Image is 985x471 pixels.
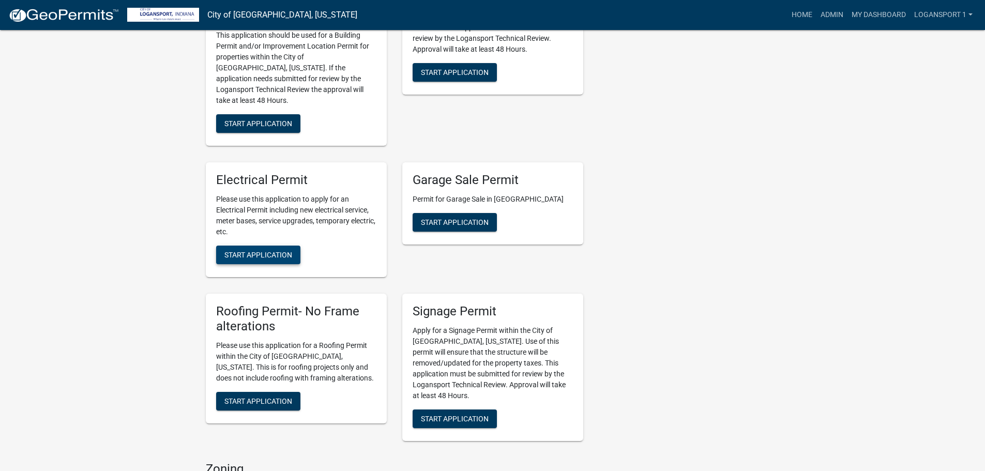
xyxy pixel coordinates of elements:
h5: Roofing Permit- No Frame alterations [216,304,376,334]
a: City of [GEOGRAPHIC_DATA], [US_STATE] [207,6,357,24]
h5: Electrical Permit [216,173,376,188]
button: Start Application [413,409,497,428]
a: Logansport 1 [910,5,977,25]
p: Please use this application to apply for an Electrical Permit including new electrical service, m... [216,194,376,237]
button: Start Application [216,246,300,264]
button: Start Application [413,213,497,232]
h5: Garage Sale Permit [413,173,573,188]
img: City of Logansport, Indiana [127,8,199,22]
span: Start Application [421,218,489,226]
button: Start Application [216,392,300,411]
span: Start Application [224,251,292,259]
span: Start Application [421,415,489,423]
a: My Dashboard [847,5,910,25]
a: Admin [816,5,847,25]
button: Start Application [413,63,497,82]
button: Start Application [216,114,300,133]
a: Home [787,5,816,25]
span: Start Application [224,397,292,405]
span: Start Application [224,119,292,128]
p: Please use this application for a Roofing Permit within the City of [GEOGRAPHIC_DATA], [US_STATE]... [216,340,376,384]
p: Permit for Garage Sale in [GEOGRAPHIC_DATA] [413,194,573,205]
h5: Signage Permit [413,304,573,319]
p: This application should be used for a Building Permit and/or Improvement Location Permit for prop... [216,30,376,106]
span: Start Application [421,68,489,76]
p: Apply for a Signage Permit within the City of [GEOGRAPHIC_DATA], [US_STATE]. Use of this permit w... [413,325,573,401]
